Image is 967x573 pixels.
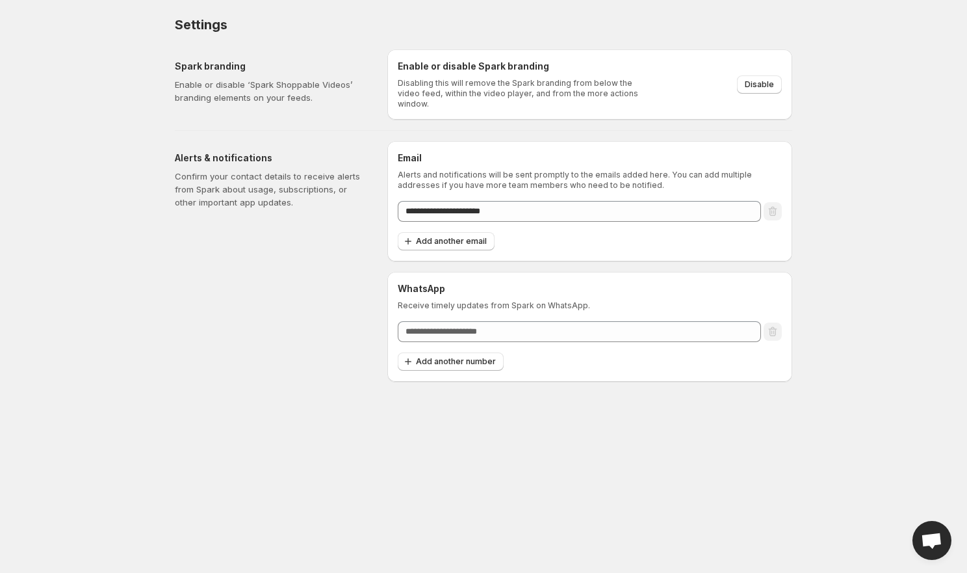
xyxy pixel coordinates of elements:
[398,232,495,250] button: Add another email
[398,300,782,311] p: Receive timely updates from Spark on WhatsApp.
[398,152,782,165] h6: Email
[912,521,951,560] div: Open chat
[175,170,367,209] p: Confirm your contact details to receive alerts from Spark about usage, subscriptions, or other im...
[175,152,367,165] h5: Alerts & notifications
[398,78,647,109] p: Disabling this will remove the Spark branding from below the video feed, within the video player,...
[175,17,227,33] span: Settings
[398,170,782,191] p: Alerts and notifications will be sent promptly to the emails added here. You can add multiple add...
[175,60,367,73] h5: Spark branding
[745,79,774,90] span: Disable
[398,282,782,295] h6: WhatsApp
[416,236,487,247] span: Add another email
[398,60,647,73] h6: Enable or disable Spark branding
[737,75,782,94] button: Disable
[416,356,496,367] span: Add another number
[398,353,504,371] button: Add another number
[175,78,367,104] p: Enable or disable ‘Spark Shoppable Videos’ branding elements on your feeds.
